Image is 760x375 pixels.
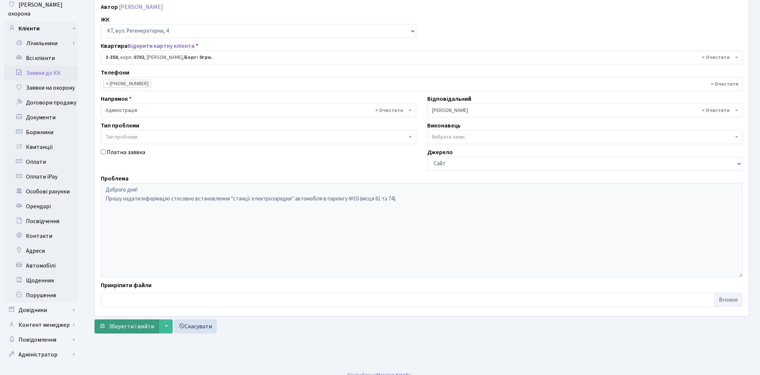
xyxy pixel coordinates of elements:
span: Зберегти і вийти [109,322,154,331]
button: Зберегти і вийти [94,319,159,333]
label: Виконавець [427,121,461,130]
span: Вибрати запис [432,133,465,141]
label: Автор [101,3,118,11]
span: Адміністрація [101,103,416,117]
a: Адміністратор [4,347,78,362]
a: Скасувати [174,319,217,333]
li: (067) 382-10-60 [103,80,151,88]
span: <b>3-358</b>, корп.: <b>0702</b>, Кірічук Олена Леонідівна, <b>Борг: 0грн.</b> [106,54,733,61]
a: Договори продажу [4,95,78,110]
label: Прикріпити файли [101,281,152,290]
a: Автомобілі [4,258,78,273]
label: Платна заявка [107,148,145,157]
a: Відкрити картку клієнта [127,42,195,50]
label: Відповідальний [427,94,471,103]
a: [PERSON_NAME] [119,3,163,11]
span: Видалити всі елементи [702,107,730,114]
label: Напрямок [101,94,132,103]
label: ЖК [101,15,109,24]
span: Тип проблеми [106,133,137,141]
label: Проблема [101,174,129,183]
a: Клієнти [4,21,78,36]
a: Боржники [4,125,78,140]
a: Порушення [4,288,78,303]
span: Онищенко В.І. [432,107,733,114]
span: Онищенко В.І. [427,103,743,117]
b: Борг: 0грн. [184,54,212,61]
a: Квитанції [4,140,78,155]
b: 0702 [134,54,144,61]
label: Телефони [101,68,129,77]
a: Довідники [4,303,78,318]
label: Квартира [101,42,198,50]
a: Контакти [4,229,78,243]
b: 3-358 [106,54,118,61]
span: Видалити всі елементи [375,107,403,114]
a: Лічильники [9,36,78,51]
a: Оплати [4,155,78,169]
label: Джерело [427,148,453,157]
span: Видалити всі елементи [702,54,730,61]
a: Орендарі [4,199,78,214]
span: <b>3-358</b>, корп.: <b>0702</b>, Кірічук Олена Леонідівна, <b>Борг: 0грн.</b> [101,50,743,64]
a: Контент менеджер [4,318,78,332]
a: Оплати iPay [4,169,78,184]
a: Заявки на охорону [4,80,78,95]
span: × [106,80,109,87]
a: Щоденник [4,273,78,288]
textarea: Доброго дня! Прошу надати інформацію стосовно встановлення "станції електрозарядки" автомобіля в ... [101,183,743,277]
a: Всі клієнти [4,51,78,66]
a: Особові рахунки [4,184,78,199]
span: Адміністрація [106,107,407,114]
a: Документи [4,110,78,125]
a: Заявки до КК [4,66,78,80]
span: Видалити всі елементи [711,80,739,88]
a: Посвідчення [4,214,78,229]
label: Тип проблеми [101,121,139,130]
a: Адреси [4,243,78,258]
a: Повідомлення [4,332,78,347]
